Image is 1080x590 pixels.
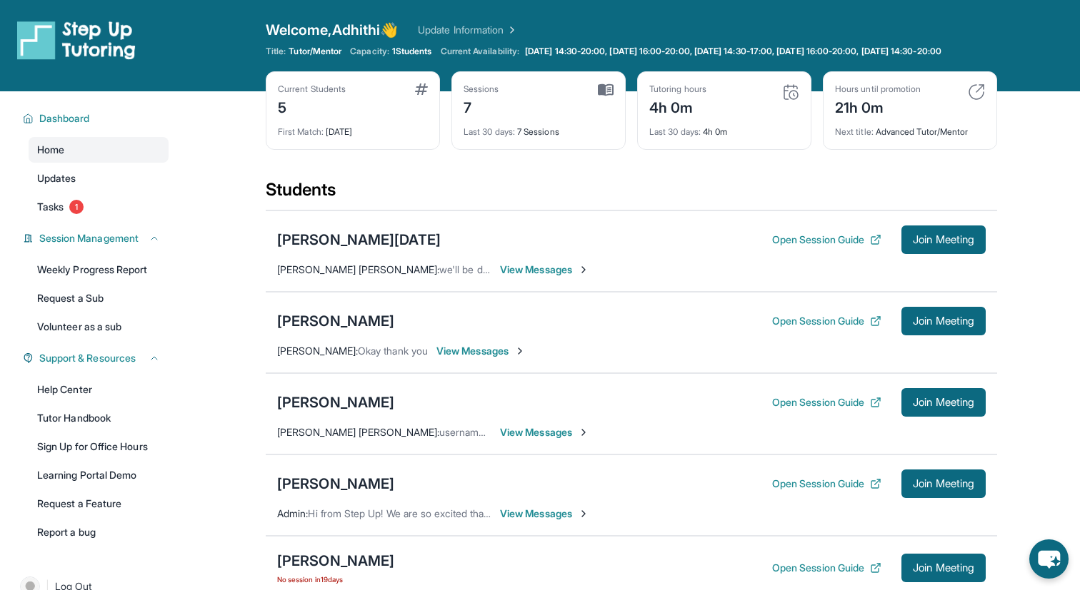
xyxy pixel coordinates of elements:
[277,230,441,250] div: [PERSON_NAME][DATE]
[29,137,169,163] a: Home
[278,95,346,118] div: 5
[29,405,169,431] a: Tutor Handbook
[266,20,398,40] span: Welcome, Adhithi 👋
[69,200,84,214] span: 1
[39,111,90,126] span: Dashboard
[901,307,986,335] button: Join Meeting
[772,477,881,491] button: Open Session Guide
[29,166,169,191] a: Updates
[37,171,76,185] span: Updates
[913,235,974,244] span: Join Meeting
[464,95,499,118] div: 7
[277,474,394,494] div: [PERSON_NAME]
[37,143,64,157] span: Home
[17,20,136,60] img: logo
[649,83,706,95] div: Tutoring hours
[913,398,974,407] span: Join Meeting
[277,392,394,412] div: [PERSON_NAME]
[1029,539,1069,579] button: chat-button
[34,111,160,126] button: Dashboard
[835,95,921,118] div: 21h 0m
[913,479,974,488] span: Join Meeting
[436,344,526,358] span: View Messages
[34,351,160,365] button: Support & Resources
[772,561,881,575] button: Open Session Guide
[835,126,874,137] span: Next title :
[464,83,499,95] div: Sessions
[782,83,799,101] img: card
[278,83,346,95] div: Current Students
[350,46,389,57] span: Capacity:
[277,263,439,275] span: [PERSON_NAME] [PERSON_NAME] :
[901,469,986,498] button: Join Meeting
[277,574,394,585] span: No session in 19 days
[29,257,169,283] a: Weekly Progress Report
[29,462,169,488] a: Learning Portal Demo
[29,194,169,220] a: Tasks1
[278,118,428,138] div: [DATE]
[415,83,428,95] img: card
[278,126,324,137] span: First Match :
[514,345,526,357] img: Chevron-Right
[500,507,589,521] span: View Messages
[525,46,941,57] span: [DATE] 14:30-20:00, [DATE] 16:00-20:00, [DATE] 14:30-17:00, [DATE] 16:00-20:00, [DATE] 14:30-20:00
[522,46,944,57] a: [DATE] 14:30-20:00, [DATE] 16:00-20:00, [DATE] 14:30-17:00, [DATE] 16:00-20:00, [DATE] 14:30-20:00
[29,377,169,402] a: Help Center
[578,264,589,275] img: Chevron-Right
[277,311,394,331] div: [PERSON_NAME]
[39,231,139,245] span: Session Management
[439,263,529,275] span: we'll be doing math!
[835,118,985,138] div: Advanced Tutor/Mentor
[29,314,169,340] a: Volunteer as a sub
[266,178,997,210] div: Students
[266,46,286,57] span: Title:
[649,126,701,137] span: Last 30 days :
[277,345,358,357] span: [PERSON_NAME] :
[913,564,974,572] span: Join Meeting
[277,426,439,438] span: [PERSON_NAME] [PERSON_NAME] :
[39,351,136,365] span: Support & Resources
[968,83,985,101] img: card
[598,83,614,96] img: card
[418,23,518,37] a: Update Information
[913,317,974,325] span: Join Meeting
[649,95,706,118] div: 4h 0m
[392,46,432,57] span: 1 Students
[37,200,64,214] span: Tasks
[289,46,341,57] span: Tutor/Mentor
[504,23,518,37] img: Chevron Right
[277,507,308,519] span: Admin :
[500,263,589,277] span: View Messages
[772,395,881,410] button: Open Session Guide
[29,491,169,517] a: Request a Feature
[901,388,986,417] button: Join Meeting
[578,508,589,519] img: Chevron-Right
[358,345,428,357] span: Okay thank you
[901,554,986,582] button: Join Meeting
[29,519,169,545] a: Report a bug
[277,551,394,571] div: [PERSON_NAME]
[500,425,589,439] span: View Messages
[772,233,881,247] button: Open Session Guide
[441,46,519,57] span: Current Availability:
[772,314,881,328] button: Open Session Guide
[578,427,589,438] img: Chevron-Right
[29,285,169,311] a: Request a Sub
[439,426,558,438] span: username: trinityj.atstepup
[835,83,921,95] div: Hours until promotion
[34,231,160,245] button: Session Management
[901,225,986,254] button: Join Meeting
[29,434,169,459] a: Sign Up for Office Hours
[464,126,515,137] span: Last 30 days :
[649,118,799,138] div: 4h 0m
[464,118,614,138] div: 7 Sessions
